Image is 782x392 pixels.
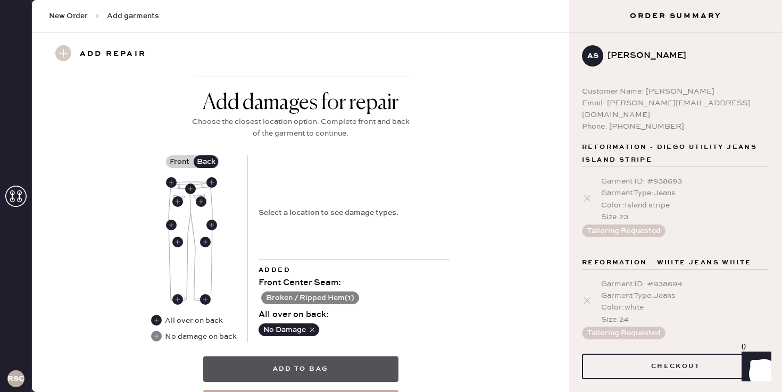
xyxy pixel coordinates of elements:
span: Reformation - white jeans white [582,256,751,269]
div: Size : 23 [601,211,769,223]
div: Email: [PERSON_NAME][EMAIL_ADDRESS][DOMAIN_NAME] [582,97,769,121]
div: Back Left Side Seam [166,220,177,230]
button: Checkout [582,354,769,379]
img: Garment image [168,181,213,302]
div: All over on back [165,315,223,327]
h3: RSCPA [7,375,24,382]
span: New Order [49,11,88,21]
span: Reformation - Diego Utility Jeans Island stripe [582,141,769,166]
div: Customer Name: [PERSON_NAME] [582,86,769,97]
div: Add damages for repair [189,90,412,116]
div: Back Left Ankle [172,294,183,305]
div: Garment Type : Jeans [601,290,769,302]
div: Phone: [PHONE_NUMBER] [582,121,769,132]
button: Tailoring Requested [582,224,665,237]
div: Back Right Side Seam [206,220,217,230]
div: Select a location to see damage types. [259,207,398,219]
div: Garment Type : Jeans [601,187,769,199]
div: Garment ID : # 938694 [601,278,769,290]
div: Size : 24 [601,314,769,326]
button: Add to bag [203,356,398,382]
button: No Damage [259,323,319,336]
div: No damage on back [165,331,237,343]
div: Back Right Ankle [200,294,211,305]
div: Back Right Waistband [206,177,217,188]
iframe: Front Chat [731,344,777,390]
div: Choose the closest location option. Complete front and back of the garment to continue. [189,116,412,139]
div: Color : white [601,302,769,313]
label: Front [166,155,193,168]
h3: Order Summary [569,11,782,21]
div: Garment ID : # 938693 [601,176,769,187]
div: Back Left Pocket [172,196,183,207]
div: Back Left Waistband [166,177,177,188]
div: All over on back [151,315,224,327]
div: No damage on back [151,331,237,343]
div: Back Left Leg [172,237,183,247]
div: Front Center Seam : [259,277,450,289]
div: Added [259,264,450,277]
h3: AS [587,52,598,60]
div: Back Right Pocket [196,196,206,207]
label: Back [193,155,219,168]
div: Back Center Seam [185,184,196,194]
div: Color : Island stripe [601,199,769,211]
div: All over on back : [259,308,450,321]
div: [PERSON_NAME] [608,49,761,62]
button: Broken / Ripped Hem(1) [261,291,359,304]
h3: Add repair [80,45,146,63]
button: Tailoring Requested [582,327,665,339]
div: Back Right Leg [200,237,211,247]
span: Add garments [107,11,159,21]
